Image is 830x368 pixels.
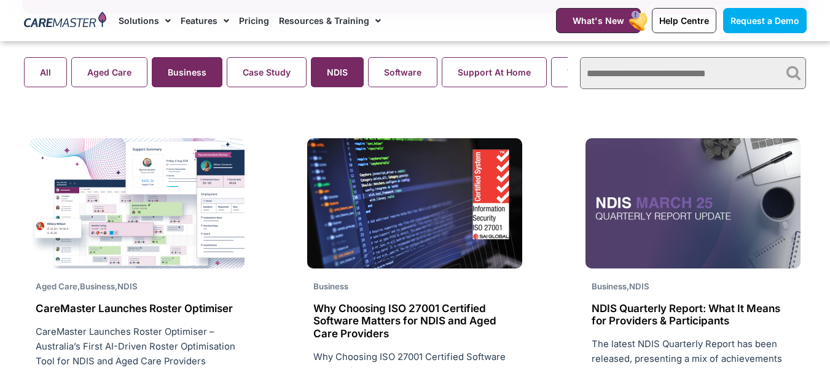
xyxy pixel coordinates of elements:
span: Business [592,281,627,291]
button: Webinar [551,57,618,87]
span: NDIS [117,281,138,291]
span: Business [313,281,348,291]
h2: CareMaster Launches Roster Optimiser [36,302,238,315]
span: Request a Demo [730,15,799,26]
h2: Why Choosing ISO 27001 Certified Software Matters for NDIS and Aged Care Providers [313,302,516,340]
span: Business [80,281,115,291]
button: Business [152,57,222,87]
button: Case Study [227,57,307,87]
span: , [592,281,649,291]
button: Aged Care [71,57,147,87]
a: What's New [556,8,641,33]
a: Help Centre [652,8,716,33]
span: NDIS [629,281,649,291]
span: What's New [573,15,624,26]
span: Help Centre [659,15,709,26]
img: CareMaster Logo [24,12,107,30]
button: Software [368,57,437,87]
span: , , [36,281,138,291]
a: Request a Demo [723,8,807,33]
img: press-realease-image 2x [29,138,245,268]
button: NDIS [311,57,364,87]
button: Support At Home [442,57,547,87]
button: All [24,57,67,87]
img: ISO27001-LOGO [307,138,522,268]
img: ndis-qtr-report-australia-dissability-care-March-2025 [585,138,801,268]
span: Aged Care [36,281,77,291]
h2: NDIS Quarterly Report: What It Means for Providers & Participants [592,302,794,327]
